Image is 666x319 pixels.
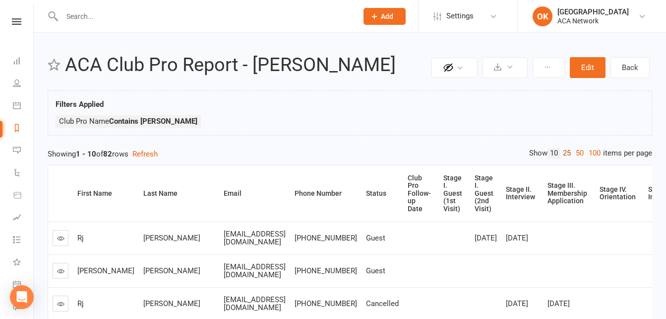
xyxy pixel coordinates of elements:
strong: 1 - 10 [76,150,96,159]
a: 10 [547,148,560,159]
a: General attendance kiosk mode [13,274,33,297]
strong: Contains [PERSON_NAME] [109,117,197,126]
span: [PHONE_NUMBER] [295,266,357,275]
div: Open Intercom Messenger [10,285,34,309]
span: [EMAIL_ADDRESS][DOMAIN_NAME] [224,262,286,280]
span: [PHONE_NUMBER] [295,299,357,308]
a: Reports [13,118,33,140]
a: What's New [13,252,33,274]
a: Product Sales [13,185,33,207]
span: Club Pro Name [59,117,197,126]
div: Show items per page [529,148,652,159]
span: [DATE] [506,234,528,242]
div: Stage IV. Orientation [600,186,636,201]
span: [DATE] [547,299,570,308]
span: [PERSON_NAME] [77,266,134,275]
span: Rj [77,234,84,242]
span: [PERSON_NAME] [143,299,200,308]
a: People [13,73,33,95]
input: Search... [59,9,351,23]
span: Cancelled [366,299,399,308]
div: OK [533,6,552,26]
a: 50 [573,148,586,159]
div: Club Pro Follow-up Date [408,174,431,213]
a: Assessments [13,207,33,230]
a: 25 [560,148,573,159]
a: Calendar [13,95,33,118]
div: [GEOGRAPHIC_DATA] [557,7,629,16]
strong: 82 [103,150,112,159]
a: 100 [586,148,603,159]
span: [DATE] [475,234,497,242]
span: [EMAIL_ADDRESS][DOMAIN_NAME] [224,295,286,313]
div: Showing of rows [48,148,652,160]
div: Last Name [143,190,211,197]
div: Phone Number [295,190,354,197]
span: [PERSON_NAME] [143,234,200,242]
span: Rj [77,299,84,308]
button: Add [363,8,406,25]
span: Add [381,12,393,20]
div: ACA Network [557,16,629,25]
h2: ACA Club Pro Report - [PERSON_NAME] [65,55,429,76]
span: Guest [366,234,385,242]
div: Stage II. Interview [506,186,535,201]
span: [DATE] [506,299,528,308]
div: Email [224,190,282,197]
span: [PERSON_NAME] [143,266,200,275]
button: Edit [570,57,605,78]
span: [EMAIL_ADDRESS][DOMAIN_NAME] [224,230,286,247]
span: Settings [446,5,474,27]
strong: Filters Applied [56,100,104,109]
div: Status [366,190,395,197]
div: First Name [77,190,131,197]
span: Guest [366,266,385,275]
div: Stage I. Guest (1st Visit) [443,174,462,213]
div: Stage I. Guest (2nd Visit) [475,174,493,213]
button: Refresh [132,148,158,160]
a: Back [610,57,650,78]
a: Dashboard [13,51,33,73]
div: Stage III. Membership Application [547,182,587,205]
span: [PHONE_NUMBER] [295,234,357,242]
